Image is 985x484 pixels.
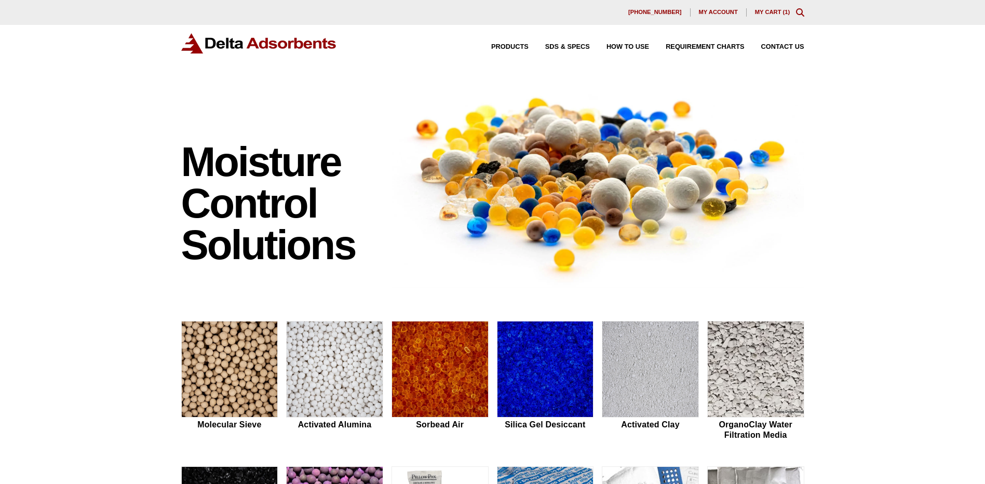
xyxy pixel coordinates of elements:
a: Requirement Charts [649,44,744,50]
h2: Sorbead Air [392,420,489,429]
a: Contact Us [745,44,804,50]
a: Sorbead Air [392,321,489,441]
h2: Activated Alumina [286,420,383,429]
a: Activated Alumina [286,321,383,441]
a: Silica Gel Desiccant [497,321,594,441]
span: My account [699,9,738,15]
span: [PHONE_NUMBER] [628,9,682,15]
span: Products [491,44,529,50]
span: Contact Us [761,44,804,50]
a: How to Use [590,44,649,50]
img: Delta Adsorbents [181,33,337,53]
a: OrganoClay Water Filtration Media [707,321,804,441]
span: SDS & SPECS [545,44,590,50]
h2: Molecular Sieve [181,420,278,429]
a: [PHONE_NUMBER] [620,8,691,17]
a: Products [475,44,529,50]
a: Activated Clay [602,321,699,441]
a: SDS & SPECS [529,44,590,50]
div: Toggle Modal Content [796,8,804,17]
h2: Activated Clay [602,420,699,429]
span: 1 [785,9,788,15]
a: My account [691,8,747,17]
span: Requirement Charts [666,44,744,50]
h2: Silica Gel Desiccant [497,420,594,429]
h2: OrganoClay Water Filtration Media [707,420,804,439]
a: Molecular Sieve [181,321,278,441]
h1: Moisture Control Solutions [181,141,382,266]
span: How to Use [606,44,649,50]
a: My Cart (1) [755,9,790,15]
img: Image [392,78,804,288]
